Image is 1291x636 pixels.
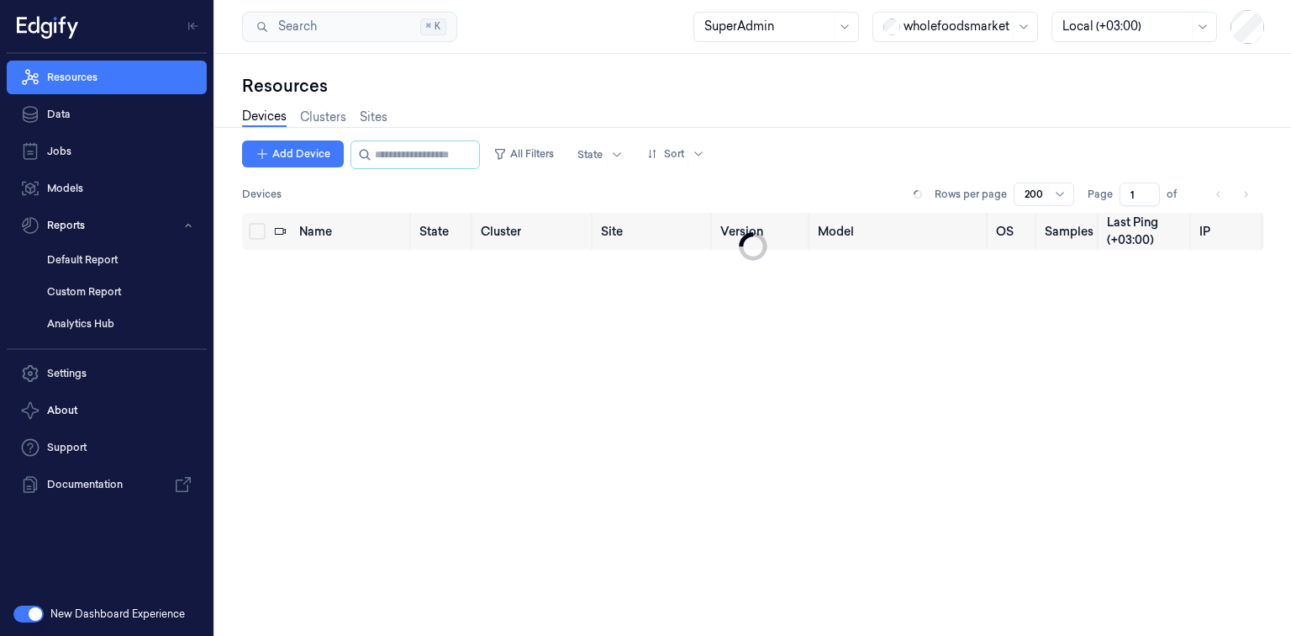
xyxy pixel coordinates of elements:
[474,213,594,250] th: Cluster
[242,140,344,167] button: Add Device
[7,135,207,168] a: Jobs
[180,13,207,40] button: Toggle Navigation
[594,213,713,250] th: Site
[360,109,387,126] a: Sites
[1193,213,1264,250] th: IP
[34,246,207,274] a: Default Report
[7,172,207,205] a: Models
[1167,187,1194,202] span: of
[714,213,811,250] th: Version
[7,61,207,94] a: Resources
[34,278,207,306] a: Custom Report
[271,18,317,35] span: Search
[487,140,561,167] button: All Filters
[7,209,207,242] button: Reports
[7,357,207,390] a: Settings
[242,187,282,202] span: Devices
[7,468,207,501] a: Documentation
[1038,213,1100,250] th: Samples
[1088,187,1113,202] span: Page
[249,223,266,240] button: Select all
[242,108,287,127] a: Devices
[1100,213,1193,250] th: Last Ping (+03:00)
[1207,183,1257,206] nav: pagination
[292,213,413,250] th: Name
[7,98,207,131] a: Data
[989,213,1038,250] th: OS
[811,213,989,250] th: Model
[242,74,1264,98] div: Resources
[7,394,207,427] button: About
[7,431,207,464] a: Support
[300,109,346,126] a: Clusters
[242,12,457,42] button: Search⌘K
[413,213,474,250] th: State
[34,310,207,338] a: Analytics Hub
[935,187,1007,202] p: Rows per page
